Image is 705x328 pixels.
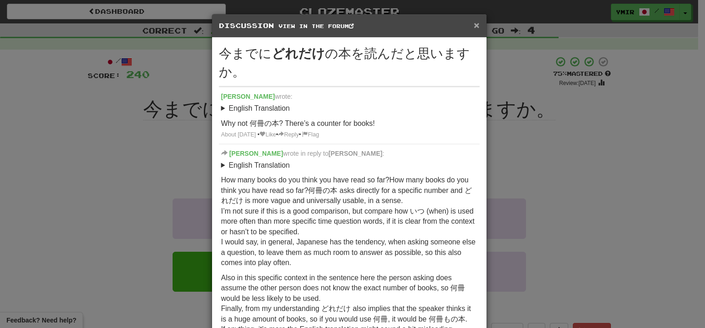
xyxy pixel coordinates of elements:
[259,131,276,138] a: Like
[279,23,354,29] a: View in the forum
[221,93,275,100] a: [PERSON_NAME]
[219,21,480,30] h5: Discussion
[221,92,477,101] div: wrote:
[229,150,283,157] a: [PERSON_NAME]
[221,175,477,268] p: How many books do you think you have read so far?How many books do you think you have read so far...
[474,20,479,30] span: ×
[221,160,477,171] summary: English Translation
[221,149,477,158] div: wrote in reply to :
[221,131,477,139] div: • • •
[329,150,382,157] a: [PERSON_NAME]
[221,103,477,114] summary: English Translation
[474,20,479,30] button: Close
[219,45,480,81] div: 今までに の本を読んだと思いますか。
[221,119,477,129] p: Why not 何冊の本? There’s a counter for books!
[272,46,325,61] strong: どれだけ
[221,131,256,138] a: About [DATE]
[278,131,299,138] a: Reply
[301,131,320,139] a: Flag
